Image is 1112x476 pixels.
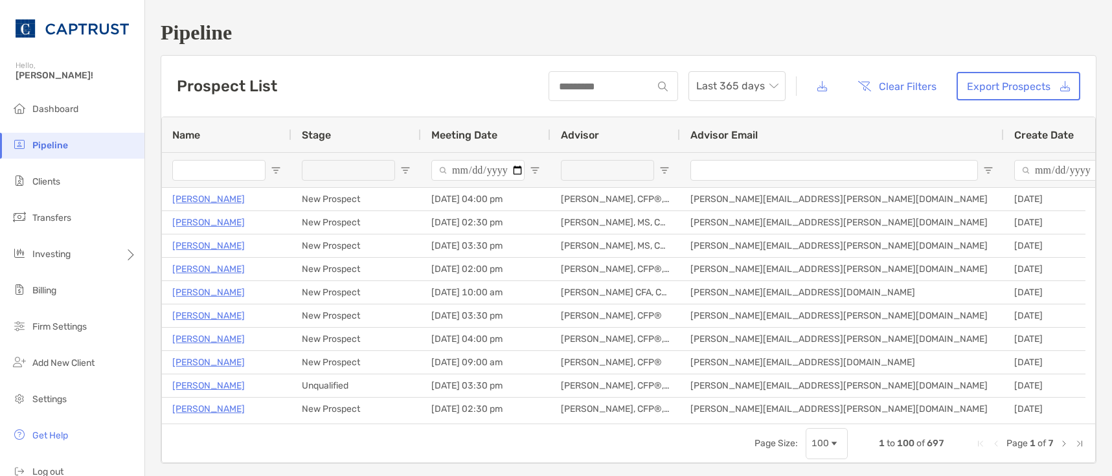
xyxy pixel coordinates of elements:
[291,188,421,210] div: New Prospect
[172,214,245,231] a: [PERSON_NAME]
[172,238,245,254] p: [PERSON_NAME]
[16,5,129,52] img: CAPTRUST Logo
[421,234,550,257] div: [DATE] 03:30 pm
[680,351,1004,374] div: [PERSON_NAME][EMAIL_ADDRESS][DOMAIN_NAME]
[172,191,245,207] a: [PERSON_NAME]
[421,304,550,327] div: [DATE] 03:30 pm
[12,391,27,406] img: settings icon
[680,374,1004,397] div: [PERSON_NAME][EMAIL_ADDRESS][PERSON_NAME][DOMAIN_NAME]
[172,331,245,347] a: [PERSON_NAME]
[421,211,550,234] div: [DATE] 02:30 pm
[291,374,421,397] div: Unqualified
[680,281,1004,304] div: [PERSON_NAME][EMAIL_ADDRESS][DOMAIN_NAME]
[1048,438,1054,449] span: 7
[421,281,550,304] div: [DATE] 10:00 am
[680,398,1004,420] div: [PERSON_NAME][EMAIL_ADDRESS][PERSON_NAME][DOMAIN_NAME]
[680,211,1004,234] div: [PERSON_NAME][EMAIL_ADDRESS][PERSON_NAME][DOMAIN_NAME]
[680,258,1004,280] div: [PERSON_NAME][EMAIL_ADDRESS][PERSON_NAME][DOMAIN_NAME]
[431,160,525,181] input: Meeting Date Filter Input
[696,72,778,100] span: Last 365 days
[550,304,680,327] div: [PERSON_NAME], CFP®
[550,188,680,210] div: [PERSON_NAME], CFP®, CDFA®
[897,438,914,449] span: 100
[421,328,550,350] div: [DATE] 04:00 pm
[32,357,95,368] span: Add New Client
[291,211,421,234] div: New Prospect
[690,129,758,141] span: Advisor Email
[16,70,137,81] span: [PERSON_NAME]!
[172,308,245,324] a: [PERSON_NAME]
[887,438,895,449] span: to
[811,438,829,449] div: 100
[32,212,71,223] span: Transfers
[291,328,421,350] div: New Prospect
[957,72,1080,100] a: Export Prospects
[755,438,798,449] div: Page Size:
[172,378,245,394] a: [PERSON_NAME]
[658,82,668,91] img: input icon
[271,165,281,176] button: Open Filter Menu
[680,234,1004,257] div: [PERSON_NAME][EMAIL_ADDRESS][PERSON_NAME][DOMAIN_NAME]
[172,261,245,277] a: [PERSON_NAME]
[32,285,56,296] span: Billing
[32,140,68,151] span: Pipeline
[680,188,1004,210] div: [PERSON_NAME][EMAIL_ADDRESS][PERSON_NAME][DOMAIN_NAME]
[32,249,71,260] span: Investing
[32,430,68,441] span: Get Help
[550,234,680,257] div: [PERSON_NAME], MS, CFP®
[806,428,848,459] div: Page Size
[1030,438,1036,449] span: 1
[291,398,421,420] div: New Prospect
[879,438,885,449] span: 1
[172,129,200,141] span: Name
[302,129,331,141] span: Stage
[32,321,87,332] span: Firm Settings
[561,129,599,141] span: Advisor
[916,438,925,449] span: of
[431,129,497,141] span: Meeting Date
[991,438,1001,449] div: Previous Page
[1006,438,1028,449] span: Page
[172,354,245,370] a: [PERSON_NAME]
[1014,129,1074,141] span: Create Date
[848,72,946,100] button: Clear Filters
[421,188,550,210] div: [DATE] 04:00 pm
[12,318,27,334] img: firm-settings icon
[172,284,245,300] p: [PERSON_NAME]
[291,281,421,304] div: New Prospect
[927,438,944,449] span: 697
[975,438,986,449] div: First Page
[421,258,550,280] div: [DATE] 02:00 pm
[12,100,27,116] img: dashboard icon
[161,21,1096,45] h1: Pipeline
[550,398,680,420] div: [PERSON_NAME], CFP®, CPWA®
[550,258,680,280] div: [PERSON_NAME], CFP®, CPWA®
[1038,438,1046,449] span: of
[530,165,540,176] button: Open Filter Menu
[659,165,670,176] button: Open Filter Menu
[32,394,67,405] span: Settings
[172,160,266,181] input: Name Filter Input
[1059,438,1069,449] div: Next Page
[421,351,550,374] div: [DATE] 09:00 am
[680,304,1004,327] div: [PERSON_NAME][EMAIL_ADDRESS][PERSON_NAME][DOMAIN_NAME]
[291,304,421,327] div: New Prospect
[550,281,680,304] div: [PERSON_NAME] CFA, CAIA, CFP®
[32,176,60,187] span: Clients
[172,401,245,417] a: [PERSON_NAME]
[550,374,680,397] div: [PERSON_NAME], CFP®, CFA
[421,398,550,420] div: [DATE] 02:30 pm
[12,137,27,152] img: pipeline icon
[12,245,27,261] img: investing icon
[291,234,421,257] div: New Prospect
[421,374,550,397] div: [DATE] 03:30 pm
[1014,160,1107,181] input: Create Date Filter Input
